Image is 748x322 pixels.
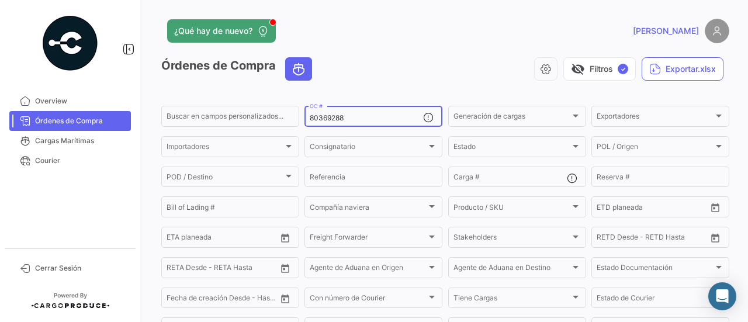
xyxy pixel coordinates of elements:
[626,235,678,243] input: Hasta
[310,144,427,153] span: Consignatario
[167,144,283,153] span: Importadores
[9,91,131,111] a: Overview
[196,296,248,304] input: Hasta
[196,235,248,243] input: Hasta
[633,25,699,37] span: [PERSON_NAME]
[597,144,714,153] span: POL / Origen
[35,155,126,166] span: Courier
[642,57,723,81] button: Exportar.xlsx
[707,199,724,216] button: Open calendar
[161,57,316,81] h3: Órdenes de Compra
[286,58,311,80] button: Ocean
[276,229,294,247] button: Open calendar
[597,265,714,273] span: Estado Documentación
[708,282,736,310] div: Abrir Intercom Messenger
[9,151,131,171] a: Courier
[597,296,714,304] span: Estado de Courier
[707,229,724,247] button: Open calendar
[453,144,570,153] span: Estado
[453,296,570,304] span: Tiene Cargas
[310,235,427,243] span: Freight Forwarder
[9,111,131,131] a: Órdenes de Compra
[563,57,636,81] button: visibility_offFiltros✓
[597,235,618,243] input: Desde
[571,62,585,76] span: visibility_off
[167,265,188,273] input: Desde
[310,265,427,273] span: Agente de Aduana en Origen
[196,265,248,273] input: Hasta
[705,19,729,43] img: placeholder-user.png
[310,296,427,304] span: Con número de Courier
[167,19,276,43] button: ¿Qué hay de nuevo?
[597,205,618,213] input: Desde
[174,25,252,37] span: ¿Qué hay de nuevo?
[453,205,570,213] span: Producto / SKU
[453,114,570,122] span: Generación de cargas
[453,265,570,273] span: Agente de Aduana en Destino
[597,114,714,122] span: Exportadores
[9,131,131,151] a: Cargas Marítimas
[35,263,126,273] span: Cerrar Sesión
[167,235,188,243] input: Desde
[626,205,678,213] input: Hasta
[310,205,427,213] span: Compañía naviera
[167,296,188,304] input: Desde
[276,290,294,307] button: Open calendar
[453,235,570,243] span: Stakeholders
[35,136,126,146] span: Cargas Marítimas
[41,14,99,72] img: powered-by.png
[35,116,126,126] span: Órdenes de Compra
[276,259,294,277] button: Open calendar
[167,175,283,183] span: POD / Destino
[618,64,628,74] span: ✓
[35,96,126,106] span: Overview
